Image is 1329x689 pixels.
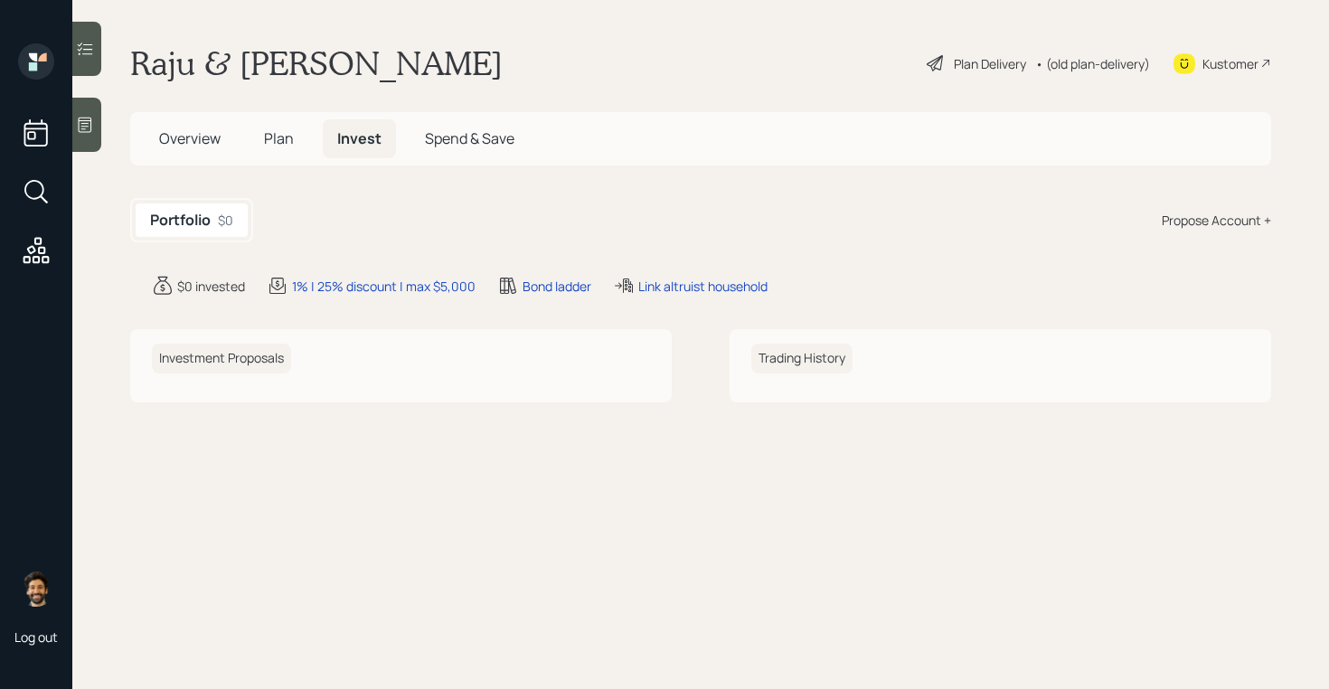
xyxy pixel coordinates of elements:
[1162,211,1271,230] div: Propose Account +
[264,128,294,148] span: Plan
[1035,54,1150,73] div: • (old plan-delivery)
[159,128,221,148] span: Overview
[523,277,591,296] div: Bond ladder
[337,128,382,148] span: Invest
[954,54,1026,73] div: Plan Delivery
[14,628,58,646] div: Log out
[292,277,476,296] div: 1% | 25% discount | max $5,000
[130,43,503,83] h1: Raju & [PERSON_NAME]
[150,212,211,229] h5: Portfolio
[638,277,768,296] div: Link altruist household
[1202,54,1258,73] div: Kustomer
[218,211,233,230] div: $0
[152,344,291,373] h6: Investment Proposals
[177,277,245,296] div: $0 invested
[18,571,54,607] img: eric-schwartz-headshot.png
[425,128,514,148] span: Spend & Save
[751,344,853,373] h6: Trading History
